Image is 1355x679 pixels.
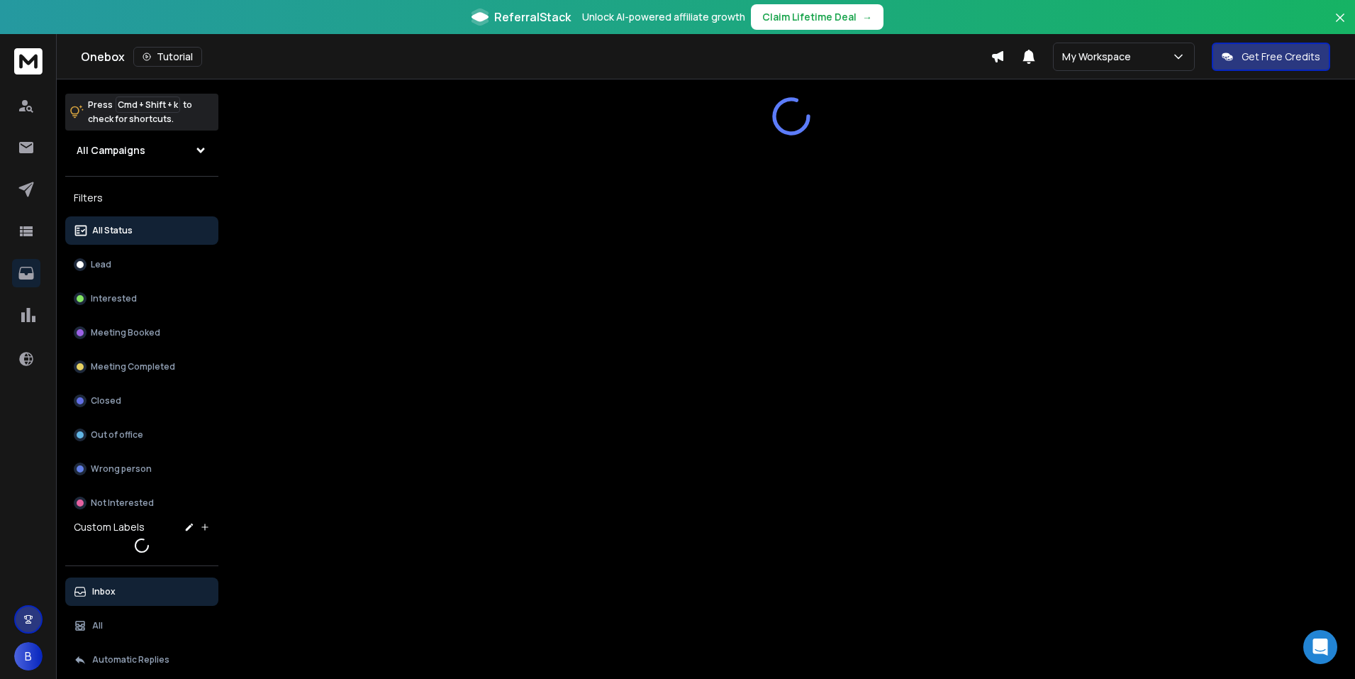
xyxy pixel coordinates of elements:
[65,612,218,640] button: All
[88,98,192,126] p: Press to check for shortcuts.
[133,47,202,67] button: Tutorial
[862,10,872,24] span: →
[1212,43,1330,71] button: Get Free Credits
[116,96,180,113] span: Cmd + Shift + k
[65,285,218,313] button: Interested
[81,47,991,67] div: Onebox
[91,463,152,475] p: Wrong person
[65,489,218,517] button: Not Interested
[91,259,111,270] p: Lead
[14,642,43,670] button: B
[92,620,103,631] p: All
[1331,9,1349,43] button: Close banner
[65,136,218,165] button: All Campaigns
[1303,630,1337,664] div: Open Intercom Messenger
[751,4,883,30] button: Claim Lifetime Deal→
[65,578,218,606] button: Inbox
[65,319,218,347] button: Meeting Booked
[92,586,116,597] p: Inbox
[65,250,218,279] button: Lead
[65,421,218,449] button: Out of office
[65,216,218,245] button: All Status
[91,395,121,407] p: Closed
[91,429,143,441] p: Out of office
[1062,50,1137,64] p: My Workspace
[91,293,137,304] p: Interested
[91,327,160,338] p: Meeting Booked
[65,188,218,208] h3: Filters
[92,225,133,236] p: All Status
[91,361,175,372] p: Meeting Completed
[65,353,218,381] button: Meeting Completed
[65,387,218,415] button: Closed
[494,9,571,26] span: ReferralStack
[91,497,154,509] p: Not Interested
[92,654,169,666] p: Automatic Replies
[77,143,145,158] h1: All Campaigns
[65,646,218,674] button: Automatic Replies
[582,10,745,24] p: Unlock AI-powered affiliate growth
[1242,50,1320,64] p: Get Free Credits
[74,520,145,534] h3: Custom Labels
[65,455,218,483] button: Wrong person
